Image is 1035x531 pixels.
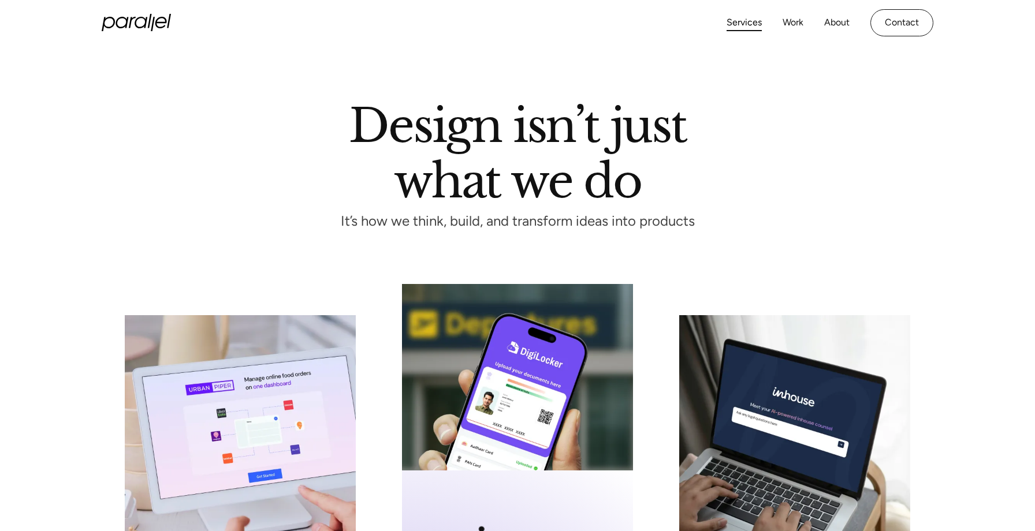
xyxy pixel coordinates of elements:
a: Contact [870,9,933,36]
a: Services [727,14,762,31]
p: It’s how we think, build, and transform ideas into products [319,216,716,226]
a: About [824,14,850,31]
a: home [102,14,171,31]
a: Work [783,14,803,31]
h1: Design isn’t just what we do [349,103,686,198]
